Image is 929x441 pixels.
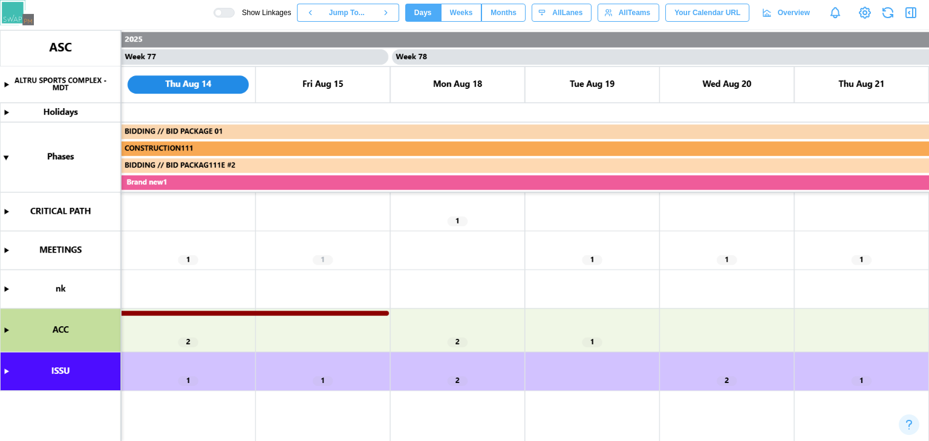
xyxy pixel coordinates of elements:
button: AllTeams [598,4,659,22]
span: Overview [778,4,810,21]
span: Days [414,4,432,21]
button: Jump To... [323,4,373,22]
button: Refresh Grid [879,4,896,21]
button: Open Drawer [902,4,919,21]
button: Days [405,4,441,22]
button: Months [481,4,526,22]
span: Months [491,4,517,21]
span: All Lanes [552,4,582,21]
button: Weeks [441,4,482,22]
span: Weeks [450,4,473,21]
a: View Project [856,4,873,21]
span: Show Linkages [235,8,291,18]
span: Jump To... [329,4,365,21]
span: Your Calendar URL [674,4,740,21]
button: Your Calendar URL [665,4,749,22]
button: AllLanes [532,4,592,22]
a: Notifications [825,2,846,23]
span: All Teams [619,4,650,21]
a: Overview [755,4,819,22]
